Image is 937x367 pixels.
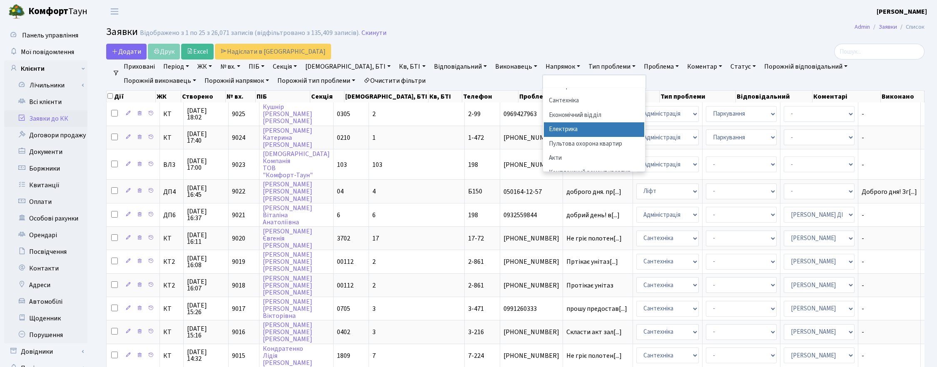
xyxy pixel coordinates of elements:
span: - [862,235,917,242]
span: - [862,134,917,141]
a: Виконавець [492,60,541,74]
span: КТ [163,111,180,117]
span: - [862,329,917,335]
span: 0305 [337,109,350,119]
span: 9015 [232,351,245,360]
th: Проблема [518,91,593,102]
span: 1809 [337,351,350,360]
a: [PERSON_NAME]Катерина[PERSON_NAME] [263,126,312,149]
span: 198 [468,211,478,220]
th: Виконано [881,91,925,102]
span: 9019 [232,257,245,266]
a: [PERSON_NAME][PERSON_NAME][PERSON_NAME] [263,274,312,297]
a: Статус [727,60,759,74]
span: - [924,257,927,266]
span: Мої повідомлення [21,47,74,57]
span: 3-471 [468,304,484,313]
a: Клієнти [4,60,87,77]
button: Переключити навігацію [104,5,125,18]
span: 4 [372,187,376,196]
a: [DEMOGRAPHIC_DATA], БТІ [302,60,394,74]
input: Пошук... [834,44,925,60]
span: КТ [163,235,180,242]
a: Тип проблеми [585,60,639,74]
span: Не гріє полотен[...] [566,234,622,243]
a: Admin [855,22,870,31]
span: 0969427963 [503,111,559,117]
a: [PERSON_NAME] [877,7,927,17]
nav: breadcrumb [842,18,937,36]
span: - [862,111,917,117]
span: - [924,187,927,196]
span: Скласти акт зал[...] [566,327,622,337]
th: Дії [107,91,156,102]
span: 2-99 [468,109,481,119]
span: 00112 [337,257,354,266]
li: Комплексний ремонт квартир [544,166,645,180]
span: 2 [372,109,376,119]
span: - [862,352,917,359]
span: [PHONE_NUMBER] [503,235,559,242]
a: [PERSON_NAME][PERSON_NAME][PERSON_NAME] [263,250,312,273]
span: 0991260333 [503,305,559,312]
span: Протікає унітаз [566,282,629,289]
span: 0932559844 [503,212,559,218]
li: Сантехніка [544,94,645,108]
span: - [924,281,927,290]
span: Панель управління [22,31,78,40]
a: Відповідальний [431,60,490,74]
a: Боржники [4,160,87,177]
span: - [924,211,927,220]
span: 9020 [232,234,245,243]
span: 00112 [337,281,354,290]
a: Період [160,60,192,74]
a: Особові рахунки [4,210,87,227]
a: Приховані [120,60,158,74]
span: КТ [163,352,180,359]
span: - [924,327,927,337]
span: [DATE] 16:11 [187,232,225,245]
a: Щоденник [4,310,87,327]
span: 9021 [232,211,245,220]
span: 9016 [232,327,245,337]
a: Оплати [4,193,87,210]
span: [PHONE_NUMBER] [503,258,559,265]
span: Доброго дня! Зг[...] [862,187,917,196]
span: - [924,304,927,313]
a: Адреси [4,277,87,293]
span: 7 [372,351,376,360]
li: Пультова охорона квартир [544,137,645,151]
th: Відповідальний [736,91,813,102]
span: Не гріє полотен[...] [566,351,622,360]
span: [DATE] 17:00 [187,158,225,171]
span: - [924,234,927,243]
span: 6 [337,211,340,220]
span: - [862,305,917,312]
th: ЖК [156,91,181,102]
span: Таун [28,5,87,19]
a: [PERSON_NAME][PERSON_NAME]Вікторівна [263,297,312,320]
a: Секція [269,60,300,74]
span: [DATE] 16:45 [187,185,225,198]
th: Коментарі [812,91,880,102]
span: 0402 [337,327,350,337]
th: № вх. [226,91,256,102]
span: 3702 [337,234,350,243]
a: Додати [106,44,147,60]
a: Всі клієнти [4,94,87,110]
span: 7-224 [468,351,484,360]
span: прошу предостав[...] [566,304,627,313]
span: - [924,109,927,119]
span: [DATE] 17:40 [187,131,225,144]
li: Електрика [544,122,645,137]
span: 103 [372,160,382,169]
span: 2-861 [468,257,484,266]
a: [PERSON_NAME]Євгенія[PERSON_NAME] [263,227,312,250]
b: [PERSON_NAME] [877,7,927,16]
span: 2-861 [468,281,484,290]
span: 17 [372,234,379,243]
span: КТ [163,305,180,312]
a: Порожній відповідальний [761,60,851,74]
a: Лічильники [10,77,87,94]
a: Очистити фільтри [360,74,429,88]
